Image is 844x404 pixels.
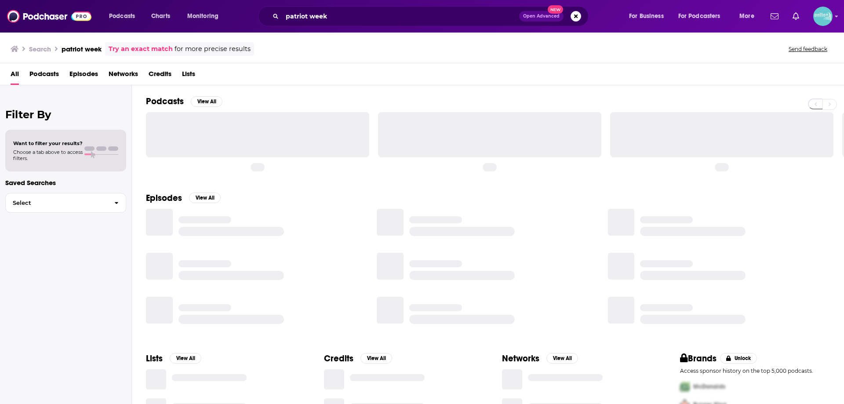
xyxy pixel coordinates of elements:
span: Monitoring [187,10,218,22]
button: Unlock [720,353,757,364]
span: for more precise results [175,44,251,54]
span: Logged in as JessicaPellien [813,7,833,26]
button: Send feedback [786,45,830,53]
img: User Profile [813,7,833,26]
a: Episodes [69,67,98,85]
a: Lists [182,67,195,85]
span: More [739,10,754,22]
a: ListsView All [146,353,201,364]
span: Open Advanced [523,14,560,18]
a: PodcastsView All [146,96,222,107]
div: Search podcasts, credits, & more... [266,6,597,26]
button: View All [360,353,392,364]
h3: patriot week [62,45,102,53]
h2: Podcasts [146,96,184,107]
span: Select [6,200,107,206]
img: Podchaser - Follow, Share and Rate Podcasts [7,8,91,25]
h2: Networks [502,353,539,364]
span: Want to filter your results? [13,140,83,146]
h3: Search [29,45,51,53]
button: open menu [181,9,230,23]
a: All [11,67,19,85]
button: Select [5,193,126,213]
button: Open AdvancedNew [519,11,564,22]
span: Choose a tab above to access filters. [13,149,83,161]
span: McDonalds [693,383,725,390]
a: Networks [109,67,138,85]
h2: Credits [324,353,353,364]
span: For Podcasters [678,10,720,22]
h2: Episodes [146,193,182,204]
h2: Filter By [5,108,126,121]
button: open menu [673,9,733,23]
p: Access sponsor history on the top 5,000 podcasts. [680,368,830,374]
button: View All [546,353,578,364]
span: For Business [629,10,664,22]
h2: Lists [146,353,163,364]
button: open menu [623,9,675,23]
a: Try an exact match [109,44,173,54]
button: View All [191,96,222,107]
span: Charts [151,10,170,22]
a: EpisodesView All [146,193,221,204]
button: open menu [733,9,765,23]
a: Podcasts [29,67,59,85]
p: Saved Searches [5,178,126,187]
h2: Brands [680,353,717,364]
span: New [548,5,564,14]
img: First Pro Logo [677,378,693,396]
a: Charts [146,9,175,23]
a: Credits [149,67,171,85]
button: open menu [103,9,146,23]
a: Show notifications dropdown [789,9,803,24]
a: NetworksView All [502,353,578,364]
button: Show profile menu [813,7,833,26]
span: Podcasts [109,10,135,22]
button: View All [170,353,201,364]
button: View All [189,193,221,203]
a: Show notifications dropdown [767,9,782,24]
a: CreditsView All [324,353,392,364]
input: Search podcasts, credits, & more... [282,9,519,23]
